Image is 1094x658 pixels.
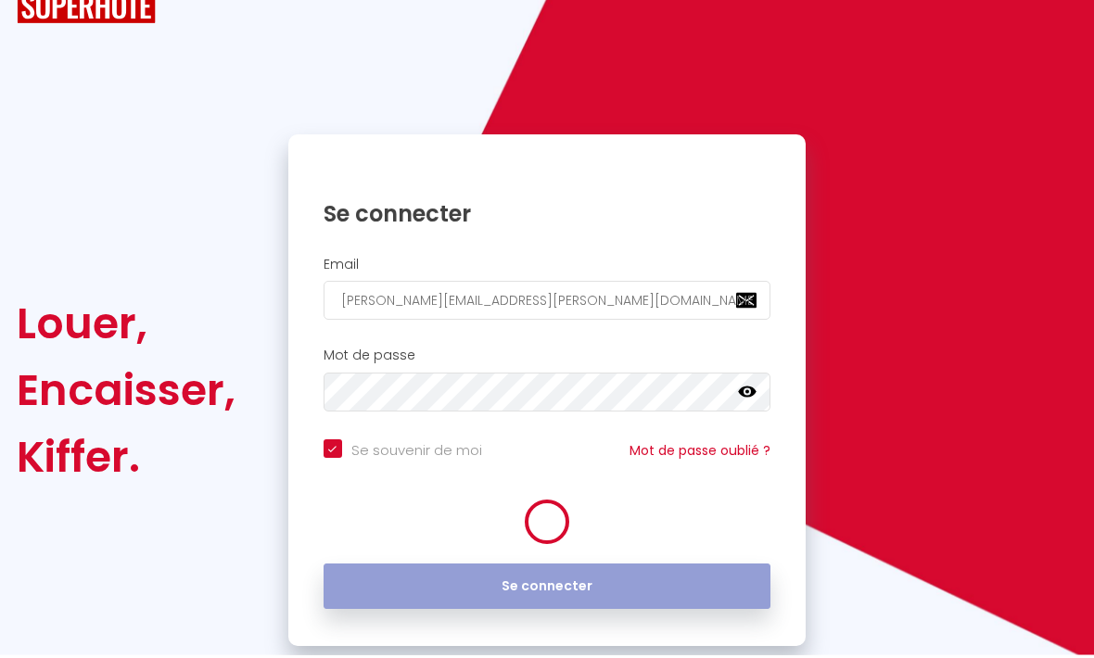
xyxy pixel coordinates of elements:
[17,361,235,427] div: Encaisser,
[630,445,770,463] a: Mot de passe oublié ?
[17,427,235,494] div: Kiffer.
[324,351,771,367] h2: Mot de passe
[324,203,771,232] h1: Se connecter
[17,294,235,361] div: Louer,
[324,285,771,323] input: Ton Email
[324,260,771,276] h2: Email
[324,567,771,614] button: Se connecter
